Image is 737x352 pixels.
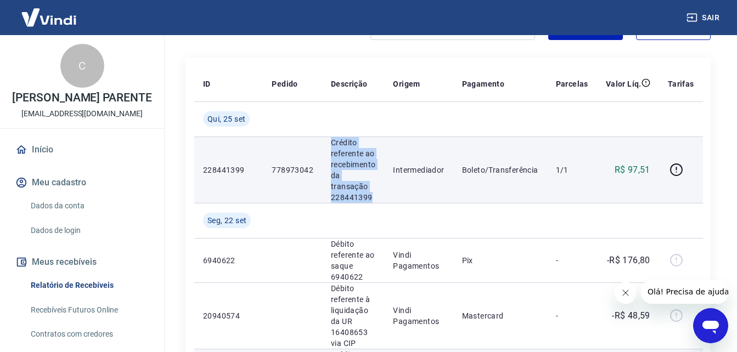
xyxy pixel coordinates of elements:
[641,280,728,304] iframe: Mensagem da empresa
[207,113,245,124] span: Qui, 25 set
[7,8,92,16] span: Olá! Precisa de ajuda?
[331,239,375,282] p: Débito referente ao saque 6940622
[12,92,152,104] p: [PERSON_NAME] PARENTE
[556,164,588,175] p: 1/1
[13,138,151,162] a: Início
[393,164,444,175] p: Intermediador
[203,255,254,266] p: 6940622
[26,323,151,345] a: Contratos com credores
[26,274,151,297] a: Relatório de Recebíveis
[462,310,538,321] p: Mastercard
[203,164,254,175] p: 228441399
[13,250,151,274] button: Meus recebíveis
[331,283,375,349] p: Débito referente à liquidação da UR 16408653 via CIP
[462,255,538,266] p: Pix
[393,305,444,327] p: Vindi Pagamentos
[693,308,728,343] iframe: Botão para abrir a janela de mensagens
[13,1,85,34] img: Vindi
[668,78,694,89] p: Tarifas
[26,219,151,242] a: Dados de login
[331,78,368,89] p: Descrição
[615,163,650,177] p: R$ 97,51
[13,171,151,195] button: Meu cadastro
[331,137,375,203] p: Crédito referente ao recebimento da transação 228441399
[203,78,211,89] p: ID
[272,78,297,89] p: Pedido
[393,249,444,271] p: Vindi Pagamentos
[26,195,151,217] a: Dados da conta
[615,282,637,304] iframe: Fechar mensagem
[607,254,650,267] p: -R$ 176,80
[612,309,650,322] p: -R$ 48,59
[207,215,246,226] span: Seg, 22 set
[26,299,151,321] a: Recebíveis Futuros Online
[462,164,538,175] p: Boleto/Transferência
[21,108,143,120] p: [EMAIL_ADDRESS][DOMAIN_NAME]
[556,78,588,89] p: Parcelas
[556,255,588,266] p: -
[606,78,642,89] p: Valor Líq.
[203,310,254,321] p: 20940574
[60,44,104,88] div: C
[393,78,420,89] p: Origem
[684,8,724,28] button: Sair
[462,78,505,89] p: Pagamento
[272,164,313,175] p: 778973042
[556,310,588,321] p: -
